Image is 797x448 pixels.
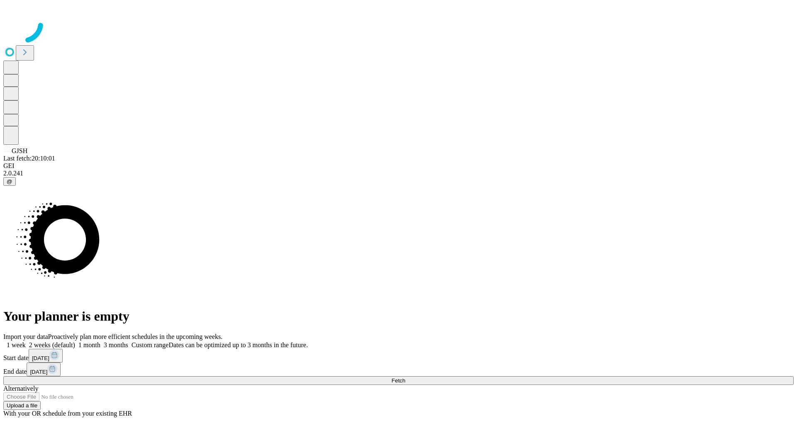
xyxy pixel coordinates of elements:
[104,341,128,348] span: 3 months
[78,341,100,348] span: 1 month
[3,309,794,324] h1: Your planner is empty
[3,363,794,376] div: End date
[7,178,12,185] span: @
[7,341,26,348] span: 1 week
[30,369,47,375] span: [DATE]
[132,341,169,348] span: Custom range
[29,349,63,363] button: [DATE]
[12,147,27,154] span: GJSH
[3,333,48,340] span: Import your data
[3,155,55,162] span: Last fetch: 20:10:01
[32,355,49,361] span: [DATE]
[3,401,41,410] button: Upload a file
[169,341,308,348] span: Dates can be optimized up to 3 months in the future.
[27,363,61,376] button: [DATE]
[3,385,38,392] span: Alternatively
[29,341,75,348] span: 2 weeks (default)
[48,333,222,340] span: Proactively plan more efficient schedules in the upcoming weeks.
[391,377,405,384] span: Fetch
[3,410,132,417] span: With your OR schedule from your existing EHR
[3,162,794,170] div: GEI
[3,349,794,363] div: Start date
[3,177,16,186] button: @
[3,376,794,385] button: Fetch
[3,170,794,177] div: 2.0.241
